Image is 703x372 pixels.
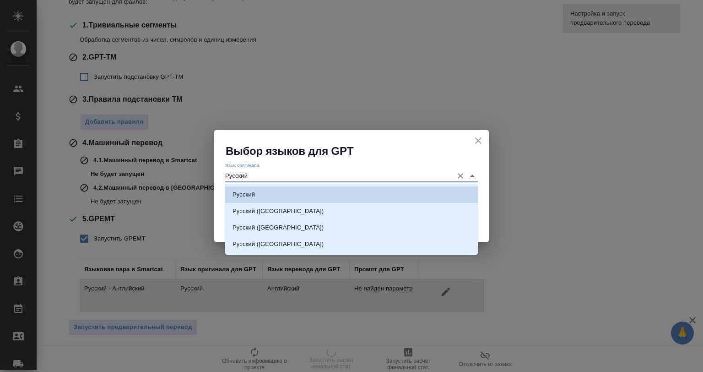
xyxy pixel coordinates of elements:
p: Русский ([GEOGRAPHIC_DATA]) [233,223,324,232]
button: close [471,134,485,148]
button: Очистить [454,170,467,182]
h2: Выбор языков для GPT [226,144,489,159]
p: Русский ([GEOGRAPHIC_DATA]) [233,207,324,216]
p: Русский ([GEOGRAPHIC_DATA]) [233,240,324,249]
button: Close [466,170,479,182]
label: Язык оригинала [225,163,259,167]
p: Русский [233,190,255,199]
